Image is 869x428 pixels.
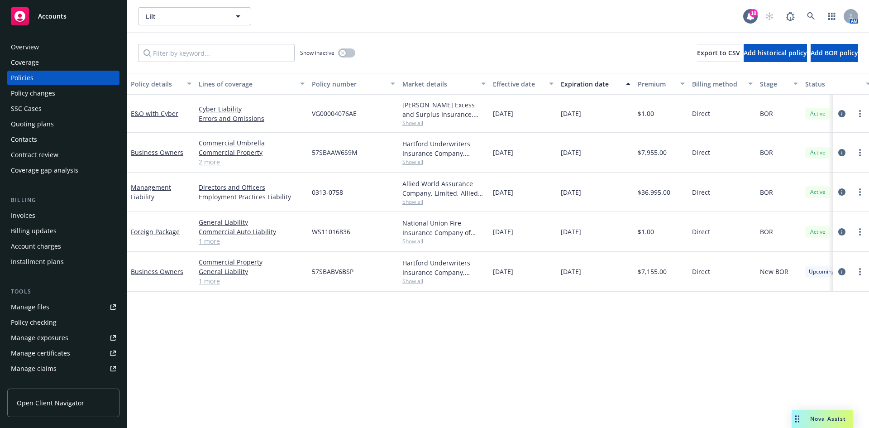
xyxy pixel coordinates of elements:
[199,257,305,267] a: Commercial Property
[855,187,865,197] a: more
[131,227,180,236] a: Foreign Package
[493,227,513,236] span: [DATE]
[809,188,827,196] span: Active
[199,267,305,276] a: General Liability
[493,148,513,157] span: [DATE]
[811,44,858,62] button: Add BOR policy
[805,79,860,89] div: Status
[760,148,773,157] span: BOR
[11,101,42,116] div: SSC Cases
[7,55,119,70] a: Coverage
[855,226,865,237] a: more
[402,119,486,127] span: Show all
[7,239,119,254] a: Account charges
[11,117,54,131] div: Quoting plans
[836,147,847,158] a: circleInformation
[11,315,57,330] div: Policy checking
[7,40,119,54] a: Overview
[760,109,773,118] span: BOR
[402,139,486,158] div: Hartford Underwriters Insurance Company, Hartford Insurance Group
[744,44,807,62] button: Add historical policy
[781,7,799,25] a: Report a Bug
[692,109,710,118] span: Direct
[11,163,78,178] div: Coverage gap analysis
[855,147,865,158] a: more
[688,73,756,95] button: Billing method
[489,73,557,95] button: Effective date
[493,79,544,89] div: Effective date
[823,7,841,25] a: Switch app
[38,13,67,20] span: Accounts
[493,109,513,118] span: [DATE]
[7,315,119,330] a: Policy checking
[11,239,61,254] div: Account charges
[493,267,513,276] span: [DATE]
[750,9,758,17] div: 10
[312,148,358,157] span: 57SBAAW6S9M
[7,255,119,269] a: Installment plans
[7,346,119,361] a: Manage certificates
[760,188,773,197] span: BOR
[7,196,119,205] div: Billing
[11,132,37,147] div: Contacts
[199,192,305,202] a: Employment Practices Liability
[561,148,581,157] span: [DATE]
[199,183,305,192] a: Directors and Officers
[300,49,334,57] span: Show inactive
[11,346,70,361] div: Manage certificates
[146,12,224,21] span: Lilt
[7,117,119,131] a: Quoting plans
[402,79,476,89] div: Market details
[855,266,865,277] a: more
[199,227,305,236] a: Commercial Auto Liability
[809,110,827,118] span: Active
[557,73,634,95] button: Expiration date
[138,7,251,25] button: Lilt
[11,300,49,314] div: Manage files
[692,79,743,89] div: Billing method
[402,198,486,206] span: Show all
[836,266,847,277] a: circleInformation
[7,101,119,116] a: SSC Cases
[809,149,827,157] span: Active
[199,138,305,148] a: Commercial Umbrella
[402,277,486,285] span: Show all
[561,188,581,197] span: [DATE]
[131,148,183,157] a: Business Owners
[638,188,670,197] span: $36,995.00
[11,361,57,376] div: Manage claims
[836,108,847,119] a: circleInformation
[692,188,710,197] span: Direct
[402,258,486,277] div: Hartford Underwriters Insurance Company, Hartford Insurance Group
[697,44,740,62] button: Export to CSV
[131,267,183,276] a: Business Owners
[561,227,581,236] span: [DATE]
[11,86,55,101] div: Policy changes
[199,236,305,246] a: 1 more
[634,73,688,95] button: Premium
[199,148,305,157] a: Commercial Property
[11,55,39,70] div: Coverage
[744,48,807,57] span: Add historical policy
[312,267,353,276] span: 57SBABV6BSP
[399,73,489,95] button: Market details
[402,158,486,166] span: Show all
[810,415,846,423] span: Nova Assist
[493,188,513,197] span: [DATE]
[692,227,710,236] span: Direct
[855,108,865,119] a: more
[809,228,827,236] span: Active
[7,287,119,296] div: Tools
[312,227,350,236] span: WS11016836
[811,48,858,57] span: Add BOR policy
[756,73,802,95] button: Stage
[199,157,305,167] a: 2 more
[199,114,305,123] a: Errors and Omissions
[402,218,486,237] div: National Union Fire Insurance Company of [GEOGRAPHIC_DATA], [GEOGRAPHIC_DATA], AIG
[638,267,667,276] span: $7,155.00
[697,48,740,57] span: Export to CSV
[7,331,119,345] a: Manage exposures
[692,148,710,157] span: Direct
[836,226,847,237] a: circleInformation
